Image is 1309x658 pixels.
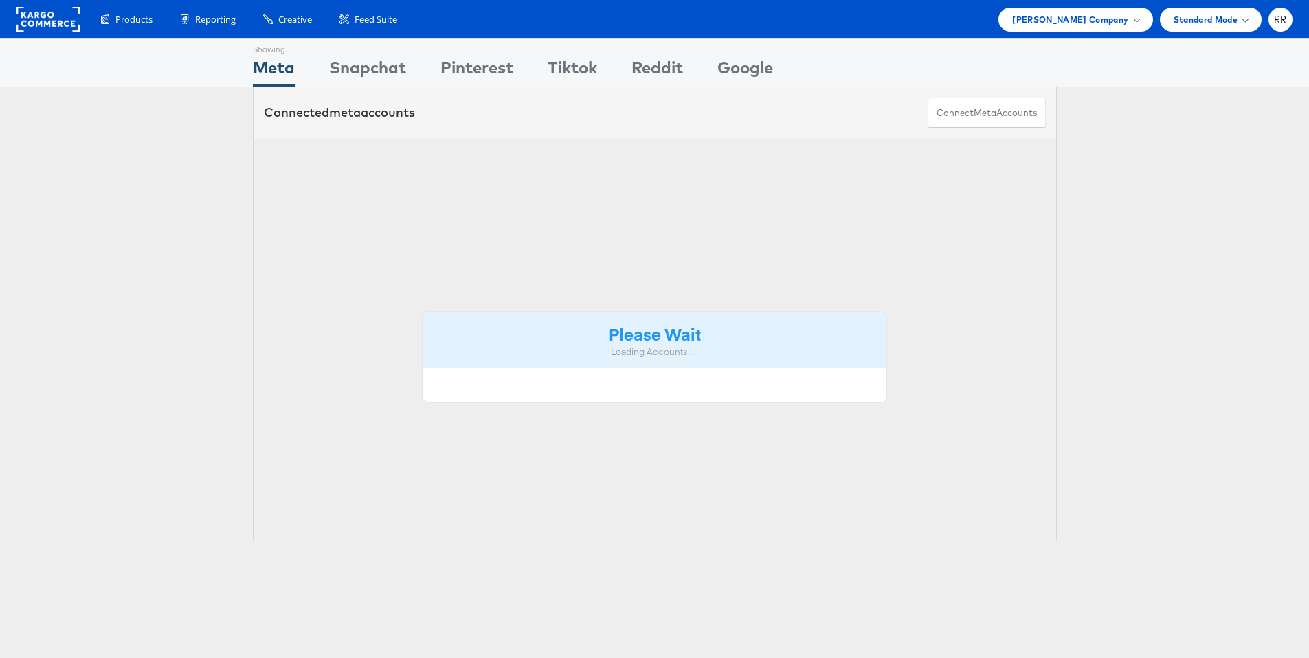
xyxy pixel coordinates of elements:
[253,39,295,56] div: Showing
[278,13,312,26] span: Creative
[355,13,397,26] span: Feed Suite
[253,56,295,87] div: Meta
[329,104,361,120] span: meta
[1012,12,1128,27] span: [PERSON_NAME] Company
[609,322,701,345] strong: Please Wait
[631,56,683,87] div: Reddit
[717,56,773,87] div: Google
[928,98,1046,128] button: ConnectmetaAccounts
[195,13,236,26] span: Reporting
[433,345,877,359] div: Loading Accounts ....
[264,104,415,122] div: Connected accounts
[1174,12,1238,27] span: Standard Mode
[329,56,406,87] div: Snapchat
[115,13,153,26] span: Products
[548,56,597,87] div: Tiktok
[440,56,513,87] div: Pinterest
[974,106,996,120] span: meta
[1274,15,1287,24] span: RR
